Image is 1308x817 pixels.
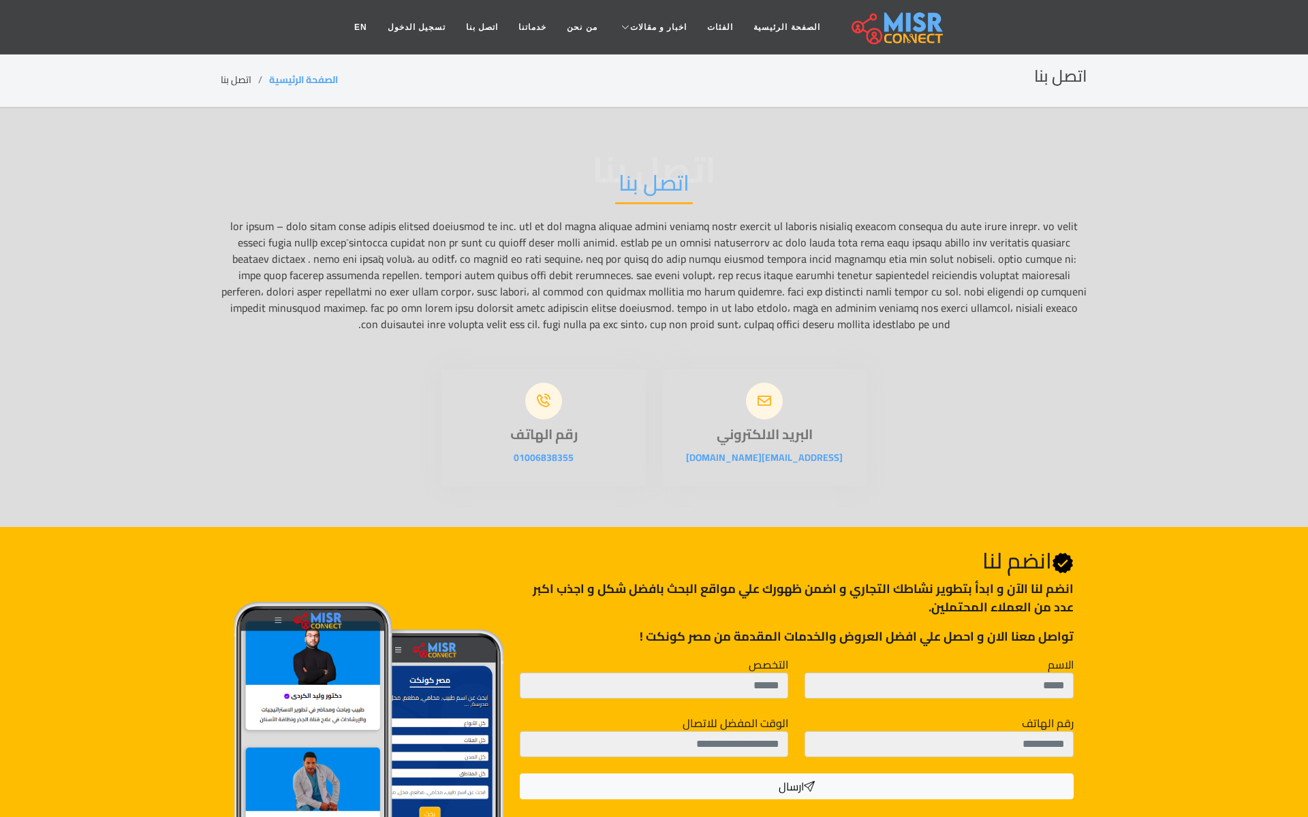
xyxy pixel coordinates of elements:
img: main.misr_connect [852,10,943,44]
h3: رقم الهاتف [441,426,646,443]
a: اخبار و مقالات [608,14,698,40]
a: تسجيل الدخول [377,14,456,40]
p: تواصل معنا الان و احصل علي افضل العروض والخدمات المقدمة من مصر كونكت ! [520,627,1074,645]
h3: البريد الالكتروني [662,426,867,443]
a: اتصل بنا [456,14,508,40]
label: التخصص [749,656,788,673]
p: انضم لنا اﻵن و ابدأ بتطوير نشاطك التجاري و اضمن ظهورك علي مواقع البحث بافضل شكل و اجذب اكبر عدد م... [520,579,1074,616]
p: lor ipsum – dolo sitam conse adipis elitsed doeiusmod te inc. utl et dol magna aliquae admini ven... [221,218,1087,332]
a: 01006838355 [514,449,574,466]
h2: اتصل بنا [1034,67,1087,86]
a: من نحن [557,14,607,40]
h2: اتصل بنا [615,170,693,204]
a: EN [344,14,377,40]
a: الصفحة الرئيسية [269,71,338,89]
li: اتصل بنا [221,73,269,87]
a: [EMAIL_ADDRESS][DOMAIN_NAME] [686,449,843,466]
svg: Verified account [1052,552,1074,574]
button: ارسال [520,773,1074,799]
a: الصفحة الرئيسية [743,14,830,40]
span: اخبار و مقالات [630,21,687,33]
label: رقم الهاتف [1022,715,1074,731]
a: خدماتنا [508,14,557,40]
label: الوقت المفضل للاتصال [683,715,788,731]
h2: انضم لنا [520,547,1074,574]
label: الاسم [1048,656,1074,673]
a: الفئات [697,14,743,40]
